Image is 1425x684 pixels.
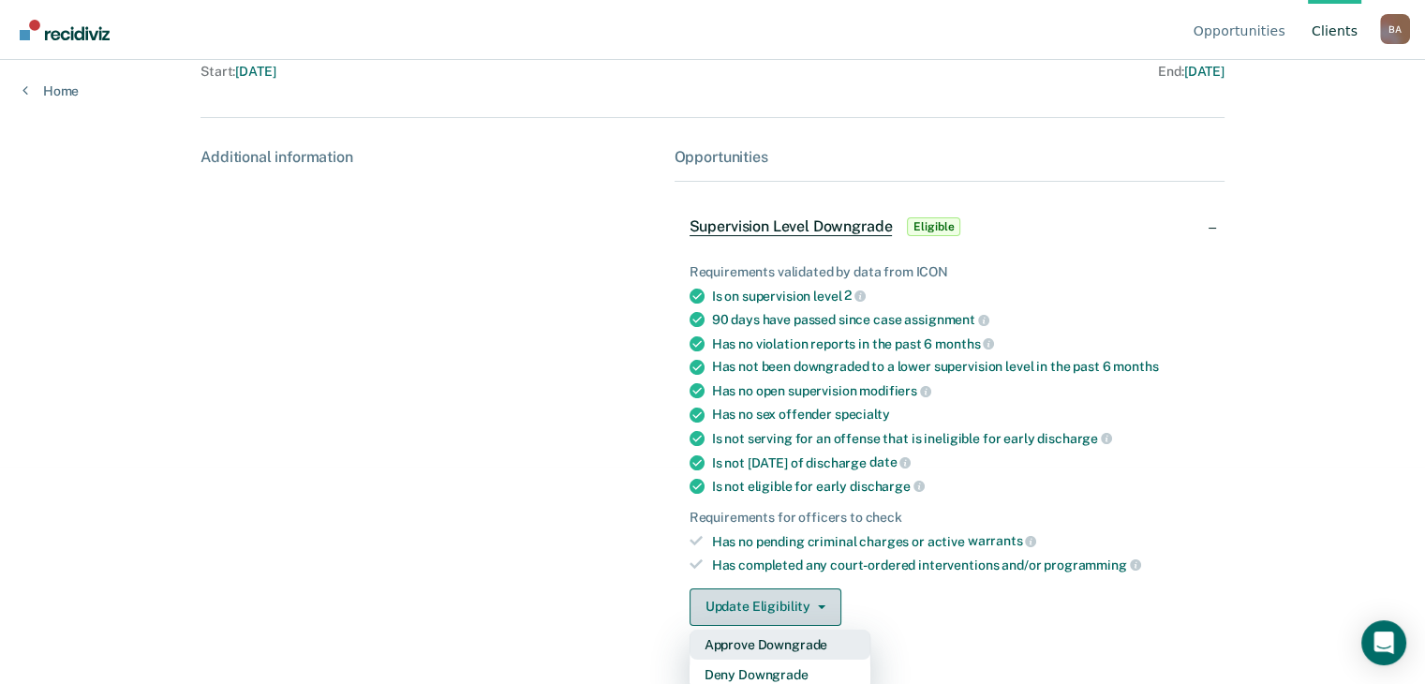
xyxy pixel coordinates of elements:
span: programming [1044,558,1140,572]
button: Update Eligibility [690,588,841,626]
div: Has no violation reports in the past 6 [712,335,1210,352]
span: months [935,336,994,351]
span: months [1113,359,1158,374]
div: Requirements for officers to check [690,510,1210,526]
span: modifiers [859,383,931,398]
div: Has no pending criminal charges or active [712,533,1210,550]
div: Additional information [200,148,659,166]
div: Start : [200,64,713,80]
button: Approve Downgrade [690,630,870,660]
span: discharge [1037,431,1112,446]
span: [DATE] [235,64,275,79]
span: Eligible [907,217,960,236]
span: Supervision Level Downgrade [690,217,893,236]
div: Is not eligible for early [712,478,1210,495]
span: date [869,454,911,469]
span: [DATE] [1184,64,1225,79]
span: assignment [904,312,988,327]
div: Requirements validated by data from ICON [690,264,1210,280]
div: Is not [DATE] of discharge [712,454,1210,471]
span: 2 [844,288,866,303]
div: End : [720,64,1225,80]
span: warrants [968,533,1037,548]
a: Home [22,82,79,99]
div: Is not serving for an offense that is ineligible for early [712,430,1210,447]
div: Open Intercom Messenger [1361,620,1406,665]
img: Recidiviz [20,20,110,40]
div: Has no sex offender [712,407,1210,423]
div: Opportunities [675,148,1225,166]
div: Has not been downgraded to a lower supervision level in the past 6 [712,359,1210,375]
div: 90 days have passed since case [712,311,1210,328]
span: specialty [835,407,890,422]
div: Is on supervision level [712,288,1210,305]
div: B A [1380,14,1410,44]
div: Supervision Level DowngradeEligible [675,197,1225,257]
button: Profile dropdown button [1380,14,1410,44]
div: Has completed any court-ordered interventions and/or [712,557,1210,573]
span: discharge [850,479,925,494]
div: Has no open supervision [712,382,1210,399]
